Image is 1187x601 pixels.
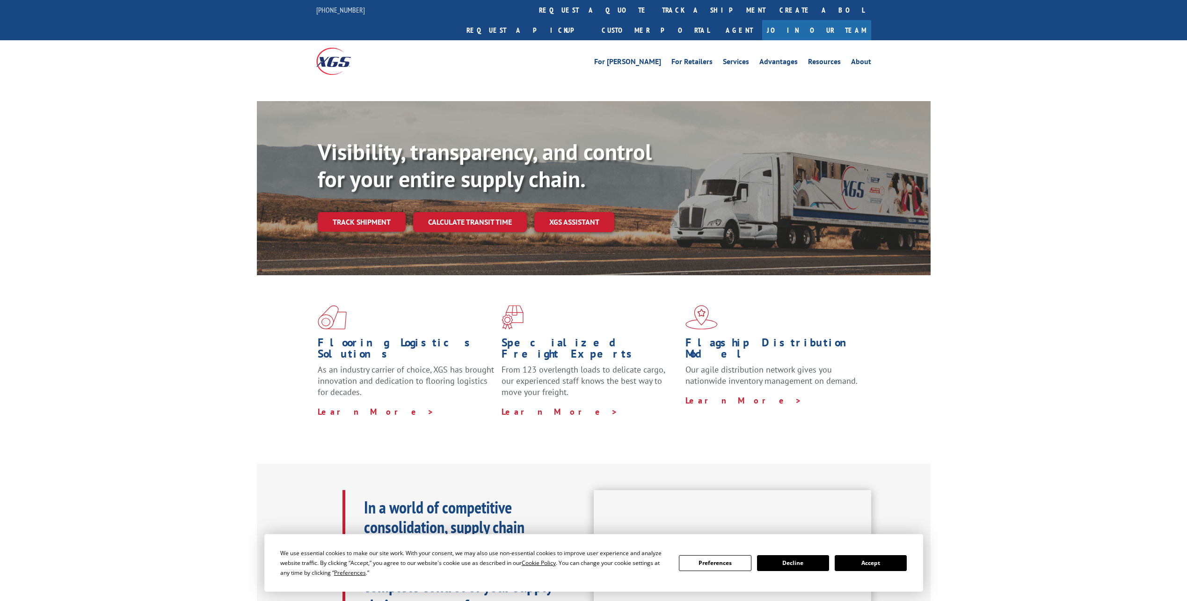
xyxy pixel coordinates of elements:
[318,364,494,397] span: As an industry carrier of choice, XGS has brought innovation and dedication to flooring logistics...
[502,364,678,406] p: From 123 overlength loads to delicate cargo, our experienced staff knows the best way to move you...
[502,337,678,364] h1: Specialized Freight Experts
[594,58,661,68] a: For [PERSON_NAME]
[318,406,434,417] a: Learn More >
[685,337,862,364] h1: Flagship Distribution Model
[685,395,802,406] a: Learn More >
[318,305,347,330] img: xgs-icon-total-supply-chain-intelligence-red
[595,20,716,40] a: Customer Portal
[318,337,495,364] h1: Flooring Logistics Solutions
[459,20,595,40] a: Request a pickup
[808,58,841,68] a: Resources
[334,569,366,577] span: Preferences
[280,548,668,578] div: We use essential cookies to make our site work. With your consent, we may also use non-essential ...
[522,559,556,567] span: Cookie Policy
[264,534,923,592] div: Cookie Consent Prompt
[671,58,713,68] a: For Retailers
[679,555,751,571] button: Preferences
[413,212,527,232] a: Calculate transit time
[716,20,762,40] a: Agent
[316,5,365,15] a: [PHONE_NUMBER]
[685,305,718,330] img: xgs-icon-flagship-distribution-model-red
[723,58,749,68] a: Services
[502,406,618,417] a: Learn More >
[685,364,858,386] span: Our agile distribution network gives you nationwide inventory management on demand.
[318,212,406,232] a: Track shipment
[835,555,907,571] button: Accept
[851,58,871,68] a: About
[762,20,871,40] a: Join Our Team
[502,305,524,330] img: xgs-icon-focused-on-flooring-red
[318,137,652,193] b: Visibility, transparency, and control for your entire supply chain.
[534,212,614,232] a: XGS ASSISTANT
[757,555,829,571] button: Decline
[759,58,798,68] a: Advantages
